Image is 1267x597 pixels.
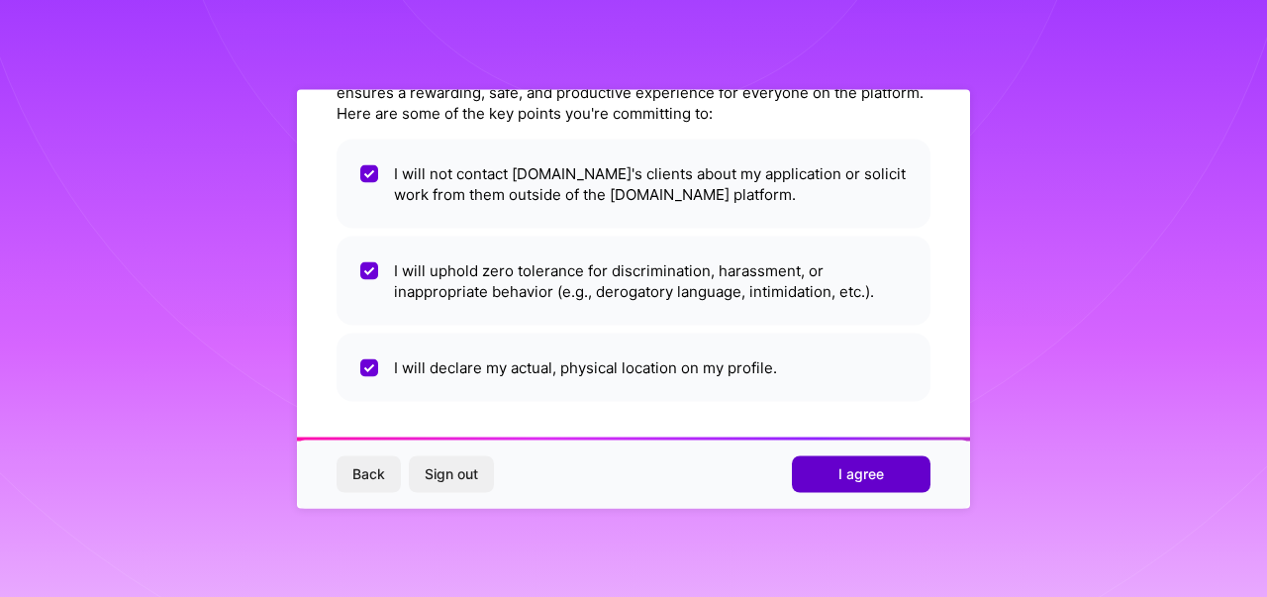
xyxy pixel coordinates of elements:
[337,60,930,123] div: By opting in, you're agreeing to follow [DOMAIN_NAME]'s Code of Conduct, which ensures a rewardin...
[352,464,385,484] span: Back
[337,236,930,325] li: I will uphold zero tolerance for discrimination, harassment, or inappropriate behavior (e.g., der...
[337,456,401,492] button: Back
[409,456,494,492] button: Sign out
[425,464,478,484] span: Sign out
[337,333,930,401] li: I will declare my actual, physical location on my profile.
[838,464,884,484] span: I agree
[337,139,930,228] li: I will not contact [DOMAIN_NAME]'s clients about my application or solicit work from them outside...
[792,456,930,492] button: I agree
